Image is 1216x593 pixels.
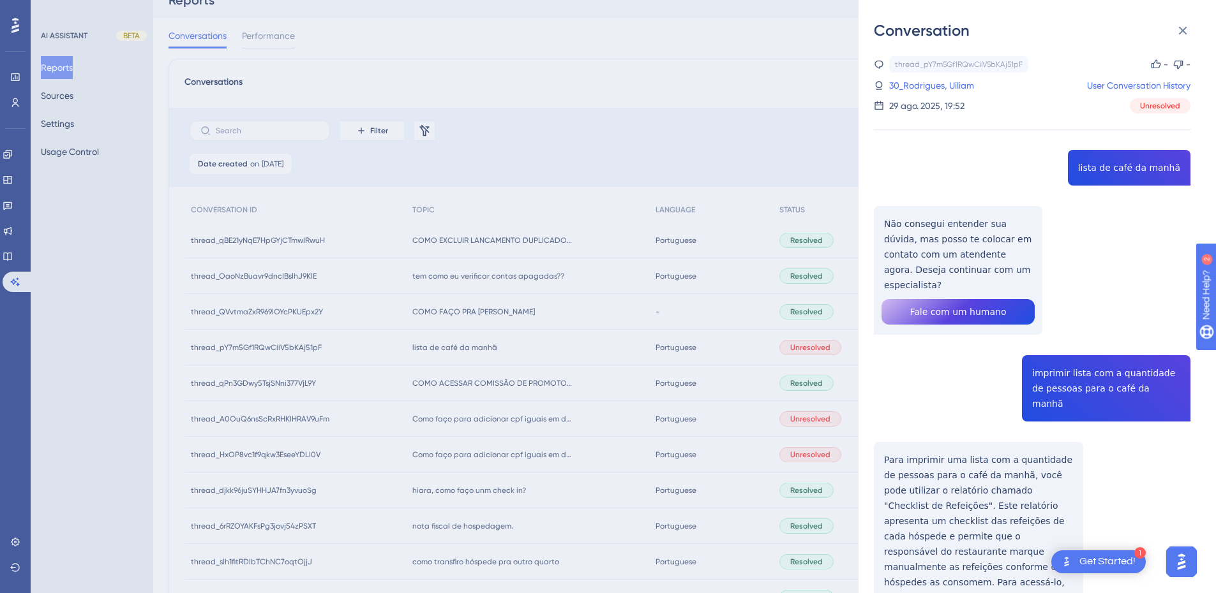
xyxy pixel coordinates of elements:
[1134,547,1146,559] div: 1
[889,98,965,113] div: 29 ago. 2025, 19:52
[1186,57,1190,72] div: -
[889,78,974,93] a: 30_Rodrigues, Uiliam
[1087,78,1190,93] a: User Conversation History
[1162,543,1201,581] iframe: UserGuiding AI Assistant Launcher
[1059,554,1074,569] img: launcher-image-alternative-text
[874,20,1201,41] div: Conversation
[1140,101,1180,111] span: Unresolved
[1164,57,1168,72] div: -
[30,3,80,18] span: Need Help?
[895,59,1023,70] div: thread_pY7m5Gf1RQwCiiV5bKAj51pF
[1079,555,1136,569] div: Get Started!
[1051,550,1146,573] div: Open Get Started! checklist, remaining modules: 1
[89,6,93,17] div: 2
